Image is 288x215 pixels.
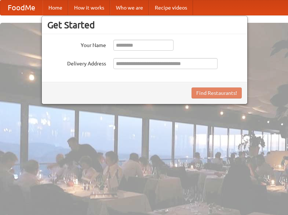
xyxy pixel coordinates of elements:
[47,58,106,67] label: Delivery Address
[149,0,193,15] a: Recipe videos
[192,87,242,98] button: Find Restaurants!
[47,19,242,31] h3: Get Started
[47,40,106,49] label: Your Name
[0,0,43,15] a: FoodMe
[110,0,149,15] a: Who we are
[68,0,110,15] a: How it works
[43,0,68,15] a: Home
